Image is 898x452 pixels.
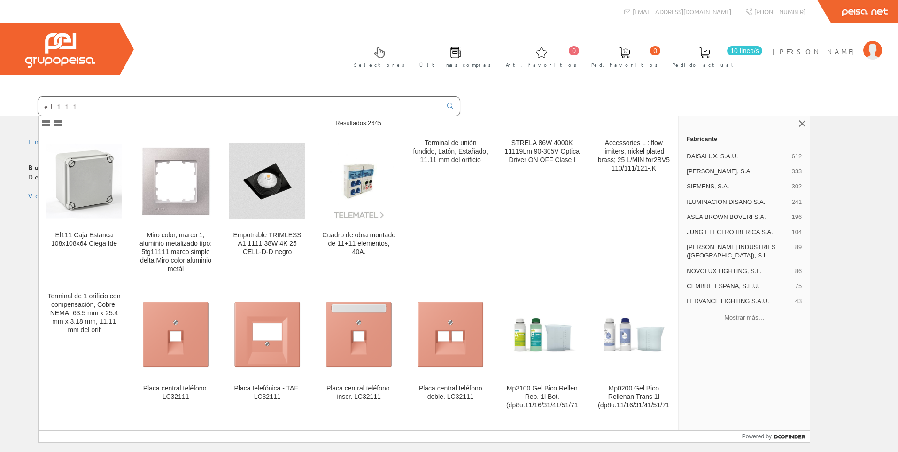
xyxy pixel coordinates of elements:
span: 2645 [368,119,381,126]
span: 241 [792,198,802,206]
span: 89 [795,243,802,260]
img: Placa central teléfono. LC32111 [138,296,214,373]
span: ASEA BROWN BOVERI S.A. [687,213,788,221]
a: Cuadro de obra montado de 11+11 elementos, 40A. Cuadro de obra montado de 11+11 elementos, 40A. [313,132,404,284]
a: Accessories L : flow limiters, nickel plated brass; 25 L/MIN for2BV5 110/111/121-.K [588,132,679,284]
span: 333 [792,167,802,176]
div: Mp0200 Gel Bico Rellenan Trans 1l (dp8u.11/16/31/41/51/71 [596,384,672,410]
a: Últimas compras [410,39,496,73]
a: Selectores [345,39,410,73]
span: [PERSON_NAME] INDUSTRIES ([GEOGRAPHIC_DATA]), S.L. [687,243,791,260]
span: Selectores [354,60,405,70]
a: Placa telefónica - TAE. LC32111 Placa telefónica - TAE. LC32111 [222,285,313,421]
a: Inicio [28,137,68,146]
a: 10 línea/s Pedido actual [663,39,765,73]
span: 196 [792,213,802,221]
a: Placa central teléfono. inscr. LC32111 Placa central teléfono. inscr. LC32111 [313,285,404,421]
a: Fabricante [679,131,810,146]
a: Placa central teléfono doble. LC32111 Placa central teléfono doble. LC32111 [405,285,496,421]
span: LEDVANCE LIGHTING S.A.U. [687,297,791,305]
div: Accessories L : flow limiters, nickel plated brass; 25 L/MIN for2BV5 110/111/121-.K [596,139,672,173]
span: 10 línea/s [727,46,762,55]
span: CEMBRE ESPAÑA, S.L.U. [687,282,791,290]
span: Ped. favoritos [591,60,658,70]
a: [PERSON_NAME] [773,39,882,48]
span: DAISALUX, S.A.U. [687,152,788,161]
p: Debe introducir algo que buscar [28,163,870,182]
img: Cuadro de obra montado de 11+11 elementos, 40A. [321,143,397,219]
span: 302 [792,182,802,191]
div: Terminal de 1 orificio con compensación, Cobre, NEMA, 63.5 mm x 25.4 mm x 3.18 mm, 11.11 mm del orif [46,292,122,335]
span: 86 [795,267,802,275]
a: El111 Caja Estanca 108x108x64 Ciega Ide El111 Caja Estanca 108x108x64 Ciega Ide [39,132,130,284]
span: [PERSON_NAME], S.A. [687,167,788,176]
div: Mp3100 Gel Bico Rellen Rep. 1l Bot.(dp8u.11/16/31/41/51/71 [504,384,580,410]
span: NOVOLUX LIGHTING, S.L. [687,267,791,275]
a: Mp0200 Gel Bico Rellenan Trans 1l (dp8u.11/16/31/41/51/71 Mp0200 Gel Bico Rellenan Trans 1l (dp8u... [588,285,679,421]
img: Placa central teléfono. inscr. LC32111 [321,296,397,373]
span: 0 [650,46,660,55]
span: ILUMINACION DISANO S.A. [687,198,788,206]
span: 43 [795,297,802,305]
img: Miro color, marco 1, aluminio metalizado tipo: 5tg11111 marco simple delta Miro color aluminio metál [138,143,214,219]
div: Placa central teléfono. LC32111 [138,384,214,401]
span: [PHONE_NUMBER] [754,8,805,16]
span: SIEMENS, S.A. [687,182,788,191]
img: Placa central teléfono doble. LC32111 [412,296,488,373]
span: Resultados: [335,119,381,126]
a: STRELA 86W 4000K 11119Lm 90-305V Óptica Driver ON OFF Clase I [496,132,588,284]
input: Buscar ... [38,97,441,116]
a: Powered by [742,431,810,442]
div: El111 Caja Estanca 108x108x64 Ciega Ide [46,231,122,248]
span: Pedido actual [673,60,736,70]
span: [EMAIL_ADDRESS][DOMAIN_NAME] [633,8,731,16]
span: [PERSON_NAME] [773,47,859,56]
a: Empotrable TRIMLESS A1 1111 38W 4K 25 CELL-D-D negro Empotrable TRIMLESS A1 1111 38W 4K 25 CELL-D... [222,132,313,284]
div: Placa central teléfono. inscr. LC32111 [321,384,397,401]
button: Mostrar más… [682,310,806,325]
span: 612 [792,152,802,161]
div: Terminal de unión fundido, Latón, Estañado, 11.11 mm del orificio [412,139,488,164]
a: Mp3100 Gel Bico Rellen Rep. 1l Bot.(dp8u.11/16/31/41/51/71 Mp3100 Gel Bico Rellen Rep. 1l Bot.(dp... [496,285,588,421]
span: Art. favoritos [506,60,577,70]
div: Placa telefónica - TAE. LC32111 [229,384,305,401]
img: Mp3100 Gel Bico Rellen Rep. 1l Bot.(dp8u.11/16/31/41/51/71 [504,296,580,373]
a: Volver [28,191,68,200]
img: Grupo Peisa [25,33,95,68]
div: Miro color, marco 1, aluminio metalizado tipo: 5tg11111 marco simple delta Miro color aluminio metál [138,231,214,273]
a: Miro color, marco 1, aluminio metalizado tipo: 5tg11111 marco simple delta Miro color aluminio me... [130,132,221,284]
span: Últimas compras [419,60,491,70]
div: © Grupo Peisa [28,201,870,209]
div: STRELA 86W 4000K 11119Lm 90-305V Óptica Driver ON OFF Clase I [504,139,580,164]
b: Buscador [28,163,82,171]
img: Mp0200 Gel Bico Rellenan Trans 1l (dp8u.11/16/31/41/51/71 [596,296,672,373]
span: Powered by [742,432,772,441]
span: 0 [569,46,579,55]
img: El111 Caja Estanca 108x108x64 Ciega Ide [46,143,122,219]
span: 75 [795,282,802,290]
a: Terminal de unión fundido, Latón, Estañado, 11.11 mm del orificio [405,132,496,284]
span: 104 [792,228,802,236]
div: Cuadro de obra montado de 11+11 elementos, 40A. [321,231,397,257]
div: Empotrable TRIMLESS A1 1111 38W 4K 25 CELL-D-D negro [229,231,305,257]
a: Placa central teléfono. LC32111 Placa central teléfono. LC32111 [130,285,221,421]
div: Placa central teléfono doble. LC32111 [412,384,488,401]
a: Terminal de 1 orificio con compensación, Cobre, NEMA, 63.5 mm x 25.4 mm x 3.18 mm, 11.11 mm del orif [39,285,130,421]
img: Empotrable TRIMLESS A1 1111 38W 4K 25 CELL-D-D negro [229,143,305,219]
span: JUNG ELECTRO IBERICA S.A. [687,228,788,236]
img: Placa telefónica - TAE. LC32111 [229,296,305,373]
